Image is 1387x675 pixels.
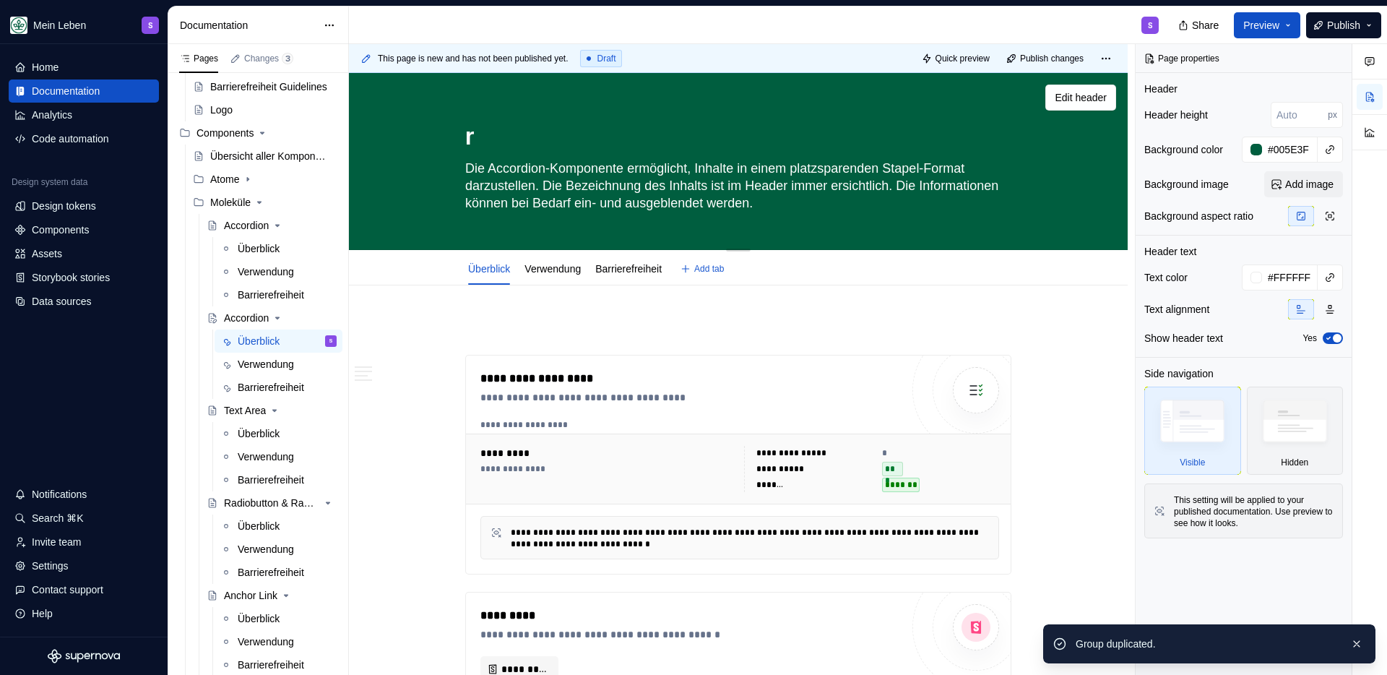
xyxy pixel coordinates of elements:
[173,121,342,145] div: Components
[1285,177,1334,192] span: Add image
[238,288,304,302] div: Barrierefreiheit
[1243,18,1279,33] span: Preview
[187,191,342,214] div: Moleküle
[1055,90,1107,105] span: Edit header
[1144,108,1208,122] div: Header height
[215,607,342,630] a: Überblick
[32,246,62,261] div: Assets
[1180,457,1205,468] div: Visible
[9,602,159,625] button: Help
[462,119,1008,154] textarea: r
[215,538,342,561] a: Verwendung
[238,334,280,348] div: Überblick
[32,582,103,597] div: Contact support
[201,399,342,422] a: Text Area
[9,127,159,150] a: Code automation
[32,606,53,621] div: Help
[1002,48,1090,69] button: Publish changes
[224,496,319,510] div: Radiobutton & Radiobutton Group
[201,584,342,607] a: Anchor Link
[187,145,342,168] a: Übersicht aller Komponenten
[196,126,254,140] div: Components
[210,79,327,94] div: Barrierefreiheit Guidelines
[210,195,251,210] div: Moleküle
[1247,387,1344,475] div: Hidden
[1192,18,1219,33] span: Share
[238,611,280,626] div: Überblick
[32,535,81,549] div: Invite team
[187,75,342,98] a: Barrierefreiheit Guidelines
[238,542,294,556] div: Verwendung
[238,658,304,672] div: Barrierefreiheit
[224,311,269,325] div: Accordion
[215,468,342,491] a: Barrierefreiheit
[1144,142,1223,157] div: Background color
[9,483,159,506] button: Notifications
[9,578,159,601] button: Contact support
[238,380,304,395] div: Barrierefreiheit
[9,79,159,103] a: Documentation
[9,194,159,218] a: Design tokens
[282,53,293,64] span: 3
[462,157,1008,215] textarea: Die Accordion-Komponente ermöglicht, Inhalte in einem platzsparenden Stapel-Format darzustellen. ...
[1302,332,1317,344] label: Yes
[201,491,342,515] a: Radiobutton & Radiobutton Group
[238,565,304,580] div: Barrierefreiheit
[9,290,159,313] a: Data sources
[1328,109,1337,121] p: px
[1327,18,1360,33] span: Publish
[215,630,342,653] a: Verwendung
[215,260,342,283] a: Verwendung
[148,20,153,31] div: S
[215,330,342,353] a: ÜberblickS
[10,17,27,34] img: df5db9ef-aba0-4771-bf51-9763b7497661.png
[468,263,510,275] a: Überblick
[694,263,724,275] span: Add tab
[215,422,342,445] a: Überblick
[215,561,342,584] a: Barrierefreiheit
[1264,171,1343,197] button: Add image
[329,334,333,348] div: S
[1281,457,1308,468] div: Hidden
[238,450,294,464] div: Verwendung
[201,306,342,330] a: Accordion
[187,168,342,191] div: Atome
[32,84,100,98] div: Documentation
[1144,209,1253,223] div: Background aspect ratio
[1144,302,1209,317] div: Text alignment
[9,554,159,577] a: Settings
[1144,331,1223,345] div: Show header text
[9,103,159,126] a: Analytics
[210,103,233,117] div: Logo
[32,108,72,122] div: Analytics
[1148,20,1153,31] div: S
[9,530,159,554] a: Invite team
[1306,12,1381,38] button: Publish
[1144,82,1178,96] div: Header
[215,376,342,399] a: Barrierefreiheit
[215,515,342,538] a: Überblick
[597,53,616,64] span: Draft
[224,588,277,603] div: Anchor Link
[1171,12,1228,38] button: Share
[32,270,110,285] div: Storybook stories
[187,98,342,121] a: Logo
[1174,494,1334,529] div: This setting will be applied to your published documentation. Use preview to see how it looks.
[12,176,87,188] div: Design system data
[238,357,294,371] div: Verwendung
[32,294,91,309] div: Data sources
[238,426,280,441] div: Überblick
[9,218,159,241] a: Components
[1144,387,1241,475] div: Visible
[3,9,165,40] button: Mein LebenS
[1234,12,1300,38] button: Preview
[32,559,69,573] div: Settings
[215,283,342,306] a: Barrierefreiheit
[595,263,662,275] a: Barrierefreiheit
[210,172,239,186] div: Atome
[33,18,86,33] div: Mein Leben
[1020,53,1084,64] span: Publish changes
[917,48,996,69] button: Quick preview
[215,353,342,376] a: Verwendung
[9,507,159,530] button: Search ⌘K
